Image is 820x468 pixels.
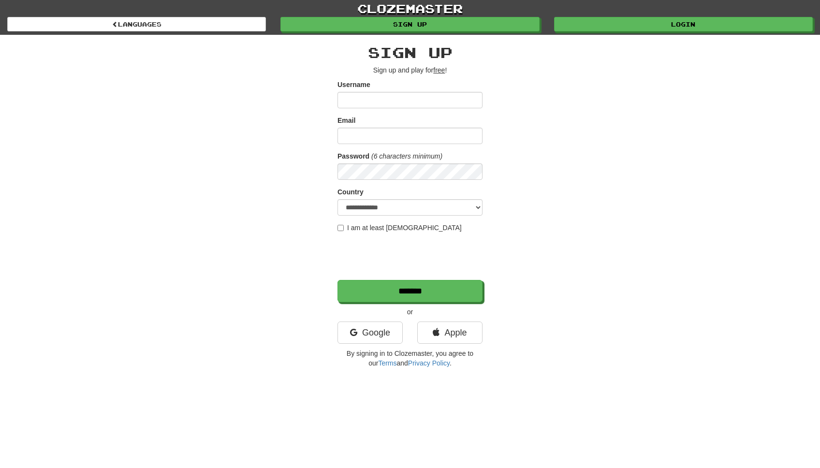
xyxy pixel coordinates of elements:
[337,80,370,89] label: Username
[371,152,442,160] em: (6 characters minimum)
[378,359,396,367] a: Terms
[337,322,403,344] a: Google
[408,359,450,367] a: Privacy Policy
[337,237,484,275] iframe: reCAPTCHA
[7,17,266,31] a: Languages
[337,307,483,317] p: or
[417,322,483,344] a: Apple
[337,44,483,60] h2: Sign up
[337,349,483,368] p: By signing in to Clozemaster, you agree to our and .
[337,225,344,231] input: I am at least [DEMOGRAPHIC_DATA]
[337,187,364,197] label: Country
[337,151,369,161] label: Password
[337,65,483,75] p: Sign up and play for !
[433,66,445,74] u: free
[337,116,355,125] label: Email
[337,223,462,233] label: I am at least [DEMOGRAPHIC_DATA]
[280,17,539,31] a: Sign up
[554,17,813,31] a: Login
